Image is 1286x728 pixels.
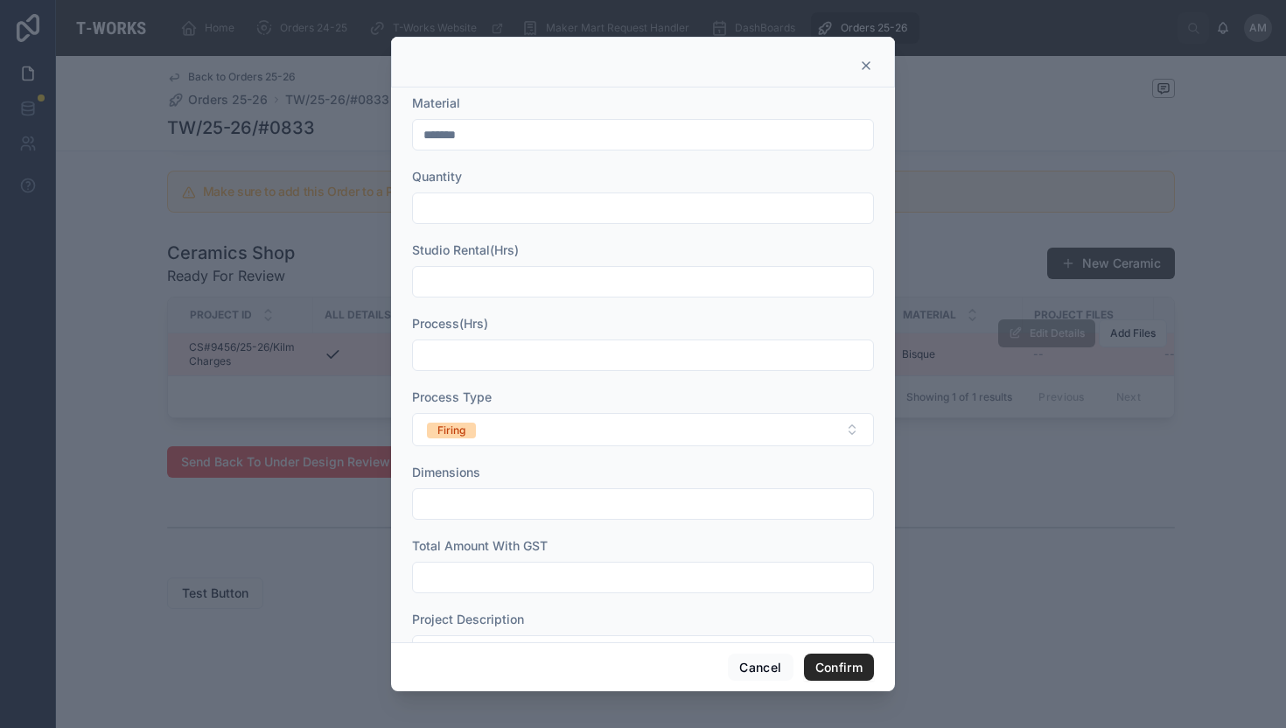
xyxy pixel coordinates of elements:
button: Unselect FIRING [427,421,476,438]
button: Confirm [804,654,874,682]
span: Material [412,95,460,110]
span: Dimensions [412,465,480,479]
span: Project Description [412,612,524,626]
span: Studio Rental(Hrs) [412,242,519,257]
span: Total Amount With GST [412,538,548,553]
button: Select Button [412,413,874,446]
span: Process(Hrs) [412,316,488,331]
div: Firing [437,423,465,438]
span: Quantity [412,169,462,184]
span: Process Type [412,389,492,404]
button: Cancel [728,654,793,682]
